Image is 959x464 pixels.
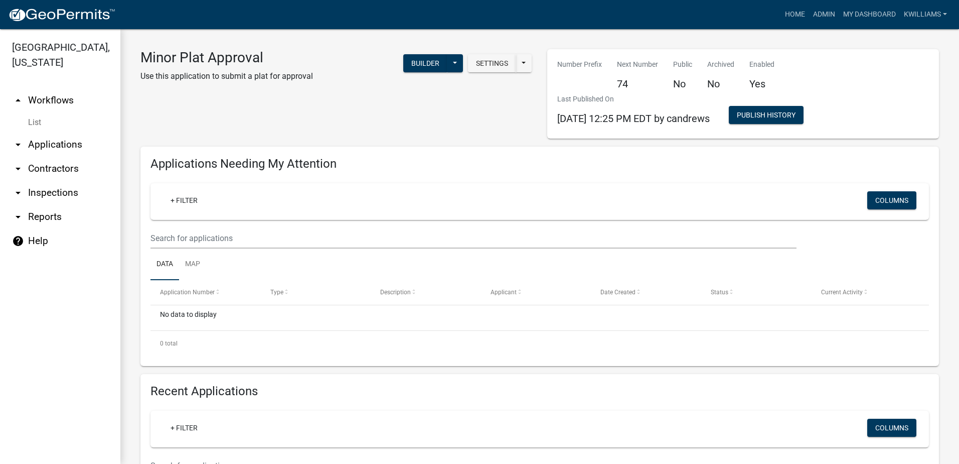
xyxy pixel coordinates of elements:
[380,289,411,296] span: Description
[673,59,692,70] p: Public
[150,305,929,330] div: No data to display
[867,419,916,437] button: Columns
[729,112,804,120] wm-modal-confirm: Workflow Publish History
[12,235,24,247] i: help
[150,249,179,281] a: Data
[179,249,206,281] a: Map
[707,59,734,70] p: Archived
[12,211,24,223] i: arrow_drop_down
[557,59,602,70] p: Number Prefix
[140,49,313,66] h3: Minor Plat Approval
[701,280,812,304] datatable-header-cell: Status
[729,106,804,124] button: Publish History
[491,289,517,296] span: Applicant
[163,419,206,437] a: + Filter
[371,280,481,304] datatable-header-cell: Description
[150,384,929,399] h4: Recent Applications
[867,191,916,209] button: Columns
[821,289,863,296] span: Current Activity
[749,59,774,70] p: Enabled
[711,289,728,296] span: Status
[481,280,591,304] datatable-header-cell: Applicant
[12,94,24,106] i: arrow_drop_up
[468,54,516,72] button: Settings
[12,139,24,151] i: arrow_drop_down
[150,280,261,304] datatable-header-cell: Application Number
[707,78,734,90] h5: No
[160,289,215,296] span: Application Number
[811,280,921,304] datatable-header-cell: Current Activity
[163,191,206,209] a: + Filter
[557,112,710,125] span: [DATE] 12:25 PM EDT by candrews
[617,59,658,70] p: Next Number
[150,331,929,356] div: 0 total
[591,280,701,304] datatable-header-cell: Date Created
[809,5,839,24] a: Admin
[12,187,24,199] i: arrow_drop_down
[261,280,371,304] datatable-header-cell: Type
[673,78,692,90] h5: No
[140,70,313,82] p: Use this application to submit a plat for approval
[150,157,929,171] h4: Applications Needing My Attention
[557,94,710,104] p: Last Published On
[270,289,283,296] span: Type
[900,5,951,24] a: kwilliams
[403,54,447,72] button: Builder
[150,228,796,249] input: Search for applications
[781,5,809,24] a: Home
[749,78,774,90] h5: Yes
[839,5,900,24] a: My Dashboard
[617,78,658,90] h5: 74
[12,163,24,175] i: arrow_drop_down
[600,289,635,296] span: Date Created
